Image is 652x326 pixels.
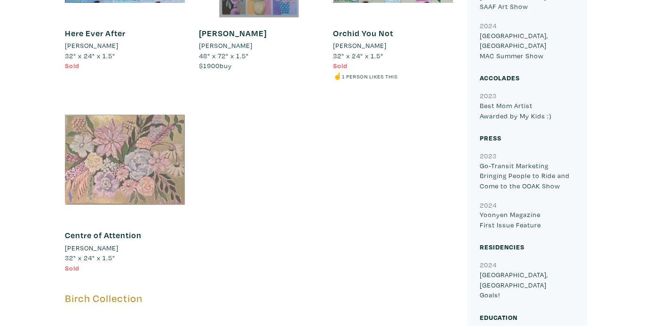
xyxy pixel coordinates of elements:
a: [PERSON_NAME] [333,40,453,51]
small: 2024 [480,201,497,210]
p: Best Mom Artist Awarded by My Kids :) [480,101,574,121]
span: Sold [65,264,80,272]
a: [PERSON_NAME] [199,40,319,51]
small: Education [480,313,517,322]
span: $1900 [199,61,220,70]
span: 48" x 72" x 1.5" [199,51,249,60]
span: 32" x 24" x 1.5" [65,51,115,60]
a: [PERSON_NAME] [65,40,185,51]
span: buy [199,61,232,70]
a: [PERSON_NAME] [199,28,267,39]
small: Press [480,133,501,142]
a: [PERSON_NAME] [65,243,185,253]
li: [PERSON_NAME] [199,40,253,51]
p: [GEOGRAPHIC_DATA], [GEOGRAPHIC_DATA] Goals! [480,270,574,300]
h5: Birch Collection [65,292,453,305]
span: Sold [333,61,348,70]
small: 2023 [480,151,497,160]
a: Orchid You Not [333,28,393,39]
li: [PERSON_NAME] [65,243,119,253]
li: [PERSON_NAME] [333,40,387,51]
span: 32" x 24" x 1.5" [65,253,115,262]
p: Yoonyen Magazine First Issue Feature [480,210,574,230]
li: [PERSON_NAME] [65,40,119,51]
li: ☝️ [333,71,453,81]
a: Centre of Attention [65,230,142,241]
small: 2024 [480,260,497,269]
small: Accolades [480,73,520,82]
small: Residencies [480,242,525,251]
p: [GEOGRAPHIC_DATA], [GEOGRAPHIC_DATA] MAC Summer Show [480,31,574,61]
span: 32" x 24" x 1.5" [333,51,383,60]
small: 2023 [480,91,497,100]
a: Here Ever After [65,28,126,39]
span: Sold [65,61,80,70]
p: Go-Transit Marketing Bringing People to Ride and Come to the OOAK Show [480,161,574,191]
small: 1 person likes this [342,73,398,80]
small: 2024 [480,21,497,30]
